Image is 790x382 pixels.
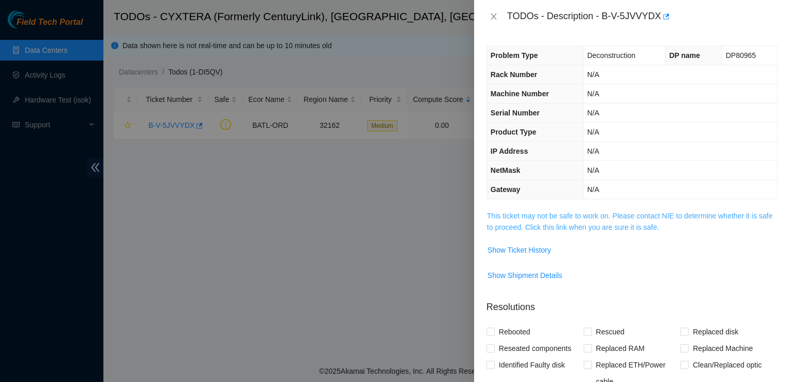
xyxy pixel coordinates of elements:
[495,357,569,373] span: Identified Faulty disk
[587,128,599,136] span: N/A
[487,212,772,231] a: This ticket may not be safe to work on. Please contact NIE to determine whether it is safe to pro...
[491,147,528,155] span: IP Address
[490,12,498,21] span: close
[487,292,778,314] p: Resolutions
[592,340,649,357] span: Replaced RAM
[587,109,599,117] span: N/A
[726,51,756,60] span: DP80965
[487,12,501,22] button: Close
[507,8,778,25] div: TODOs - Description - B-V-5JVVYDX
[491,51,538,60] span: Problem Type
[587,90,599,98] span: N/A
[491,90,549,98] span: Machine Number
[587,185,599,194] span: N/A
[487,242,552,258] button: Show Ticket History
[487,267,563,284] button: Show Shipment Details
[689,357,766,373] span: Clean/Replaced optic
[587,147,599,155] span: N/A
[689,340,757,357] span: Replaced Machine
[491,128,536,136] span: Product Type
[491,70,537,79] span: Rack Number
[488,270,563,281] span: Show Shipment Details
[592,324,629,340] span: Rescued
[491,109,540,117] span: Serial Number
[669,51,700,60] span: DP name
[491,166,521,174] span: NetMask
[495,340,575,357] span: Reseated components
[587,166,599,174] span: N/A
[491,185,521,194] span: Gateway
[587,70,599,79] span: N/A
[587,51,635,60] span: Deconstruction
[495,324,535,340] span: Rebooted
[488,244,551,256] span: Show Ticket History
[689,324,742,340] span: Replaced disk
